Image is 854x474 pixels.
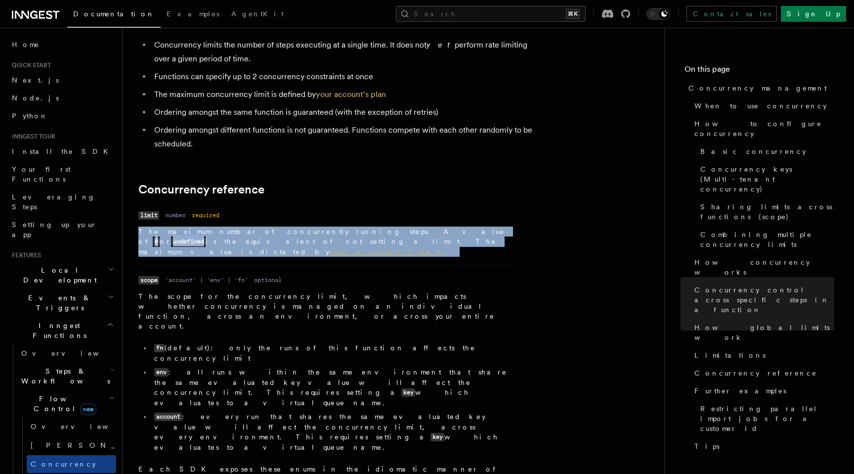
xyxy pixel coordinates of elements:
span: Leveraging Steps [12,193,95,211]
kbd: ⌘K [566,9,580,19]
a: Tips [690,437,834,455]
span: Your first Functions [12,165,71,183]
code: env [154,368,168,377]
dd: 'account' | 'env' | 'fn' [165,276,248,284]
a: How concurrency works [690,253,834,281]
span: Overview [21,349,123,357]
span: Events & Triggers [8,293,108,313]
code: account [154,413,182,421]
button: Local Development [8,261,116,289]
span: Sharing limits across functions (scope) [700,202,834,222]
span: Concurrency control across specific steps in a function [694,285,834,315]
a: your account's plan [316,90,386,99]
span: Documentation [73,10,155,18]
a: Leveraging Steps [8,188,116,216]
span: AgentKit [231,10,284,18]
dd: required [192,211,219,219]
a: Sharing limits across functions (scope) [696,198,834,226]
a: How global limits work [690,319,834,346]
li: (default): only the runs of this function affects the concurrency limit [151,343,518,363]
li: Functions can specify up to 2 concurrency constraints at once [151,70,534,84]
span: Concurrency reference [694,368,817,378]
code: limit [138,211,159,220]
code: key [430,433,444,441]
em: yet [427,40,455,49]
code: scope [138,276,159,284]
a: Combining multiple concurrency limits [696,226,834,253]
span: How concurrency works [694,257,834,277]
a: Sign Up [781,6,846,22]
span: Steps & Workflows [17,366,110,386]
a: Restricting parallel import jobs for a customer id [696,400,834,437]
li: : all runs within the same environment that share the same evaluated key value will affect the co... [151,367,518,408]
span: Python [12,112,48,120]
li: : every run that shares the same evaluated key value will affect the concurrency limit, across ev... [151,412,518,452]
button: Steps & Workflows [17,362,116,390]
span: Quick start [8,61,51,69]
button: Events & Triggers [8,289,116,317]
a: Concurrency keys (Multi-tenant concurrency) [696,160,834,198]
code: key [401,388,415,397]
span: Inngest tour [8,133,55,141]
a: Documentation [67,3,161,28]
a: Your first Functions [8,160,116,188]
span: Concurrency [31,460,96,468]
dd: number [165,211,186,219]
span: Next.js [12,76,59,84]
h4: On this page [684,63,834,79]
a: Concurrency [27,455,116,473]
a: Python [8,107,116,125]
a: Limitations [690,346,834,364]
a: your account's plan [329,248,444,256]
span: Home [12,40,40,49]
span: Limitations [694,350,766,360]
span: Overview [31,423,132,430]
a: Overview [17,344,116,362]
li: Concurrency limits the number of steps executing at a single time. It does not perform rate limit... [151,38,534,66]
span: Concurrency keys (Multi-tenant concurrency) [700,164,834,194]
a: Concurrency management [684,79,834,97]
span: Concurrency management [688,83,827,93]
span: Setting up your app [12,221,97,238]
button: Flow Controlnew [17,390,116,418]
dd: optional [254,276,282,284]
span: [PERSON_NAME] [31,441,175,449]
span: Restricting parallel import jobs for a customer id [700,404,834,433]
li: The maximum concurrency limit is defined by [151,88,534,101]
span: Examples [167,10,219,18]
li: Ordering amongst different functions is not guaranteed. Functions compete with each other randoml... [151,123,534,151]
span: Inngest Functions [8,321,107,340]
a: Concurrency reference [690,364,834,382]
span: How to configure concurrency [694,119,834,139]
a: Concurrency control across specific steps in a function [690,281,834,319]
button: Search...⌘K [396,6,586,22]
a: AgentKit [225,3,290,27]
span: How global limits work [694,323,834,342]
a: Further examples [690,382,834,400]
span: Features [8,251,41,259]
a: Concurrency reference [138,183,264,196]
span: Combining multiple concurrency limits [700,230,834,249]
span: Flow Control [17,394,109,414]
code: fn [154,344,165,352]
span: Node.js [12,94,59,102]
a: Next.js [8,71,116,89]
span: Tips [694,441,720,451]
span: Further examples [694,386,786,396]
a: Home [8,36,116,53]
p: The scope for the concurrency limit, which impacts whether concurrency is managed on an individua... [138,291,518,331]
a: Node.js [8,89,116,107]
span: Local Development [8,265,108,285]
code: undefined [171,237,206,246]
code: 0 [153,237,160,246]
a: Contact sales [686,6,777,22]
span: new [80,404,96,415]
a: Install the SDK [8,142,116,160]
li: Ordering amongst the same function is guaranteed (with the exception of retries) [151,105,534,119]
button: Inngest Functions [8,317,116,344]
a: Basic concurrency [696,142,834,160]
a: How to configure concurrency [690,115,834,142]
a: Setting up your app [8,216,116,243]
span: When to use concurrency [694,101,827,111]
a: Examples [161,3,225,27]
